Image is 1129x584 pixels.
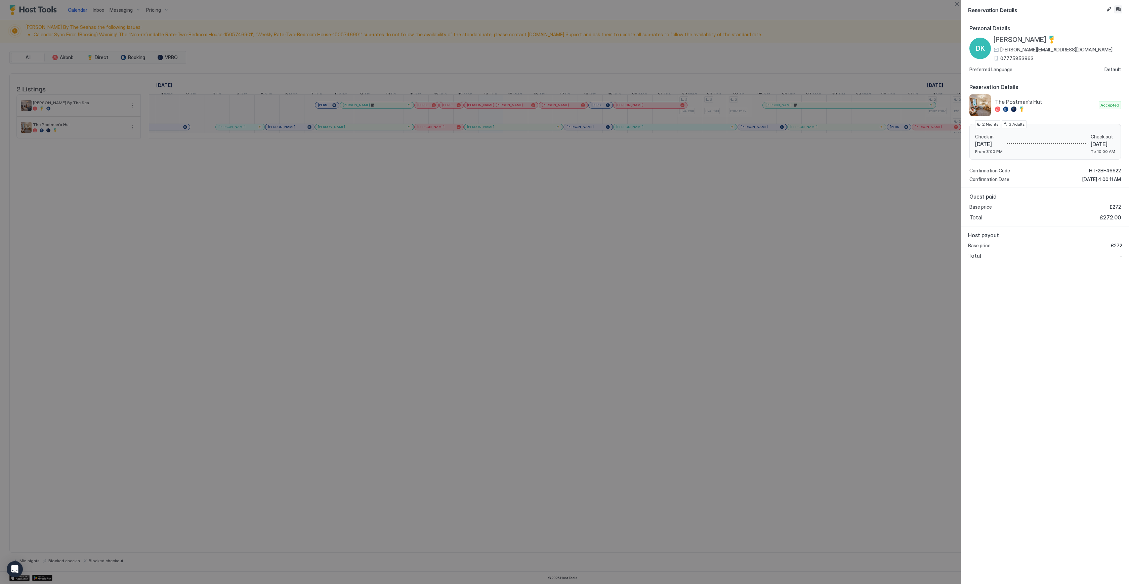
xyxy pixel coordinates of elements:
[1000,55,1034,61] span: 07775853963
[969,168,1010,174] span: Confirmation Code
[968,243,991,249] span: Base price
[1105,5,1113,13] button: Edit reservation
[1009,121,1025,127] span: 3 Adults
[995,98,1096,105] span: The Postman's Hut
[969,176,1009,182] span: Confirmation Date
[1100,214,1121,221] span: £272.00
[975,134,1003,140] span: Check in
[1100,102,1119,108] span: Accepted
[968,5,1103,14] span: Reservation Details
[968,252,981,259] span: Total
[1114,5,1122,13] button: Inbox
[1000,47,1113,53] span: [PERSON_NAME][EMAIL_ADDRESS][DOMAIN_NAME]
[1111,243,1122,249] span: £272
[969,214,982,221] span: Total
[7,561,23,577] div: Open Intercom Messenger
[1104,67,1121,73] span: Default
[969,193,1121,200] span: Guest paid
[1082,176,1121,182] span: [DATE] 4:00:11 AM
[975,149,1003,154] span: From 3:00 PM
[1091,134,1115,140] span: Check out
[1120,252,1122,259] span: -
[1091,149,1115,154] span: To 10:00 AM
[1091,141,1115,148] span: [DATE]
[976,43,985,53] span: DK
[1110,204,1121,210] span: £272
[968,232,1122,239] span: Host payout
[969,94,991,116] div: listing image
[1089,168,1121,174] span: HT-2BF46622
[969,25,1121,32] span: Personal Details
[969,67,1012,73] span: Preferred Language
[982,121,999,127] span: 2 Nights
[969,204,992,210] span: Base price
[975,141,1003,148] span: [DATE]
[969,84,1121,90] span: Reservation Details
[994,36,1046,44] span: [PERSON_NAME]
